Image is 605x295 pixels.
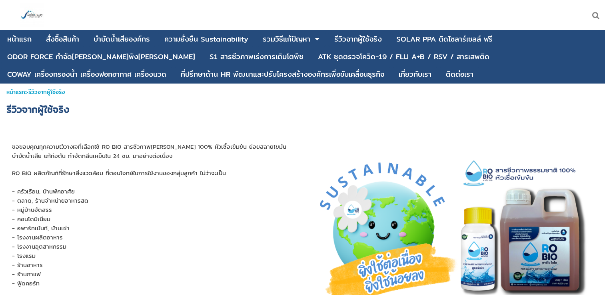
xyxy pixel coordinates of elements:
a: บําบัดน้ำเสียองค์กร [94,32,150,47]
a: หน้าแรก [6,88,25,96]
a: S1 สารชีวภาพเร่งการเติบโตพืช [210,49,303,64]
div: ความยั่งยืน Sustainability [164,36,248,43]
div: บําบัดน้ำเสียองค์กร [94,36,150,43]
span: รีวิวจากผู้ใช้จริง [28,88,65,96]
a: รวมวิธีแก้ปัญหา [263,32,310,47]
div: S1 สารชีวภาพเร่งการเติบโตพืช [210,53,303,60]
a: ATK ชุดตรวจโควิด-19 / FLU A+B / RSV / สารเสพติด [318,49,489,64]
div: ODOR FORCE กำจัด[PERSON_NAME]พึง[PERSON_NAME] [7,53,195,60]
a: COWAY เครื่องกรองน้ำ เครื่องฟอกอากาศ เครื่องนวด [7,67,166,82]
div: ที่ปรึกษาด้าน HR พัฒนาและปรับโครงสร้างองค์กรเพื่อขับเคลื่อนธุรกิจ [181,71,384,78]
a: ODOR FORCE กำจัด[PERSON_NAME]พึง[PERSON_NAME] [7,49,195,64]
img: large-1644130236041.jpg [20,3,44,27]
a: รีวิวจากผู้ใช้จริง [334,32,382,47]
a: ที่ปรึกษาด้าน HR พัฒนาและปรับโครงสร้างองค์กรเพื่อขับเคลื่อนธุรกิจ [181,67,384,82]
div: เกี่ยวกับเรา [399,71,431,78]
span: รีวิวจากผู้ใช้จริง [6,102,70,117]
div: ติดต่อเรา [446,71,473,78]
a: ความยั่งยืน Sustainability [164,32,248,47]
div: COWAY เครื่องกรองน้ำ เครื่องฟอกอากาศ เครื่องนวด [7,71,166,78]
div: SOLAR PPA ติดโซลาร์เซลล์ ฟรี [396,36,493,43]
a: สั่งซื้อสินค้า [46,32,79,47]
a: SOLAR PPA ติดโซลาร์เซลล์ ฟรี [396,32,493,47]
span: ขอขอบคุณทุกความไว้วางใจที่เลือกใช้ RO BIO สารชีวภาพ[PERSON_NAME] 100% หัวเชื้อเข้มข้น ย่อยสลายไขม... [12,142,291,160]
div: ATK ชุดตรวจโควิด-19 / FLU A+B / RSV / สารเสพติด [318,53,489,60]
a: เกี่ยวกับเรา [399,67,431,82]
a: ติดต่อเรา [446,67,473,82]
a: หน้าแรก [7,32,32,47]
div: รีวิวจากผู้ใช้จริง [334,36,382,43]
div: สั่งซื้อสินค้า [46,36,79,43]
div: หน้าแรก [7,36,32,43]
div: รวมวิธีแก้ปัญหา [263,36,310,43]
